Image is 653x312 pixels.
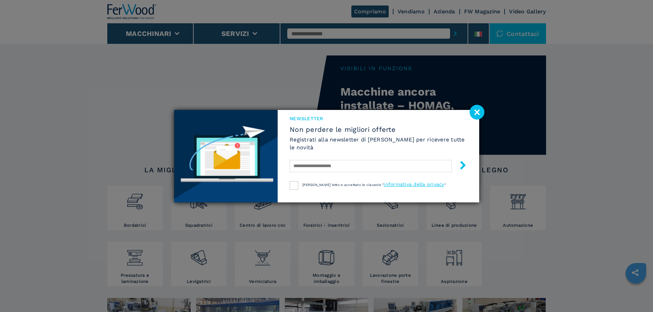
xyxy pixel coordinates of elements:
[452,158,467,174] button: submit-button
[174,110,278,202] img: Newsletter image
[290,115,467,122] span: NEWSLETTER
[384,182,444,187] a: informativa della privacy
[290,136,467,151] h6: Registrati alla newsletter di [PERSON_NAME] per ricevere tutte le novità
[445,183,446,187] span: "
[302,183,384,187] span: [PERSON_NAME] letto e accettato le clausole "
[290,125,467,134] span: Non perdere le migliori offerte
